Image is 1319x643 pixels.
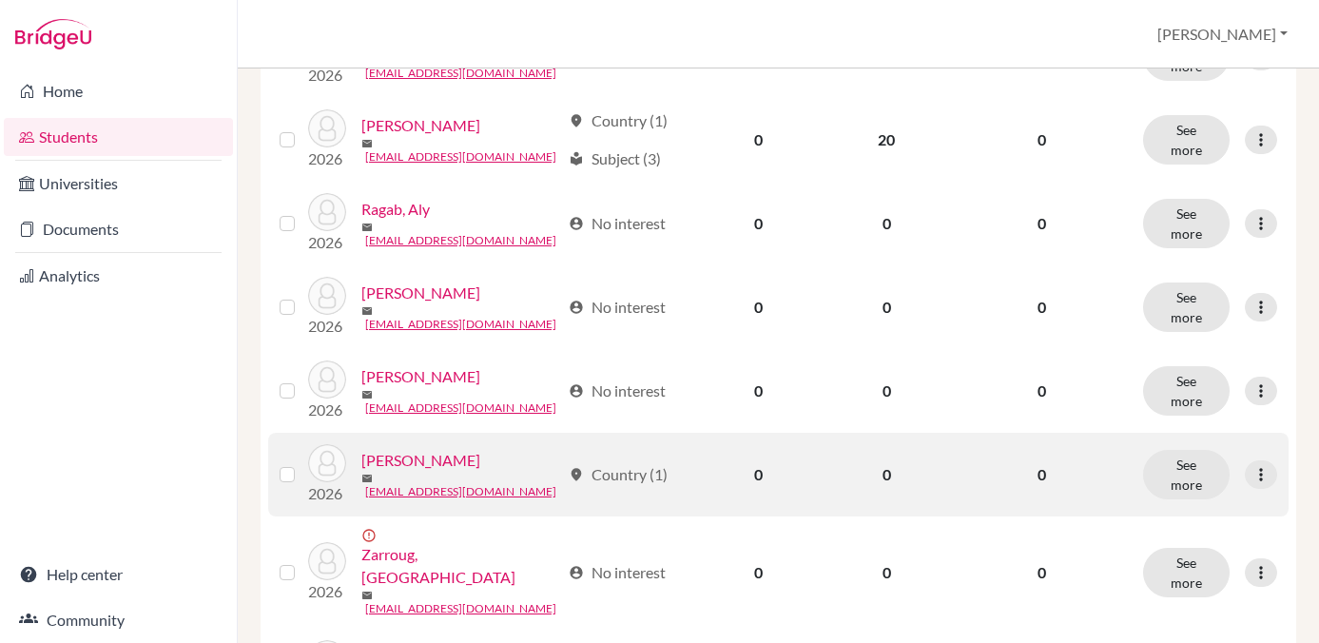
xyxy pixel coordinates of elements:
[4,555,233,594] a: Help center
[308,360,346,399] img: Selim, Sarah
[963,463,1120,486] p: 0
[365,148,556,166] a: [EMAIL_ADDRESS][DOMAIN_NAME]
[308,444,346,482] img: Shalaby, Hussein
[308,231,346,254] p: 2026
[569,300,584,315] span: account_circle
[1143,283,1230,332] button: See more
[365,232,556,249] a: [EMAIL_ADDRESS][DOMAIN_NAME]
[308,64,346,87] p: 2026
[696,182,821,265] td: 0
[308,277,346,315] img: Selim, Sarah
[821,516,952,629] td: 0
[1149,16,1296,52] button: [PERSON_NAME]
[821,182,952,265] td: 0
[963,561,1120,584] p: 0
[361,528,380,543] span: error_outline
[569,380,666,402] div: No interest
[308,482,346,505] p: 2026
[569,109,668,132] div: Country (1)
[569,383,584,399] span: account_circle
[361,543,561,589] a: Zarroug, [GEOGRAPHIC_DATA]
[569,147,661,170] div: Subject (3)
[361,198,430,221] a: Ragab, Aly
[361,138,373,149] span: mail
[1143,450,1230,499] button: See more
[361,222,373,233] span: mail
[4,601,233,639] a: Community
[365,483,556,500] a: [EMAIL_ADDRESS][DOMAIN_NAME]
[1143,366,1230,416] button: See more
[569,113,584,128] span: location_on
[361,590,373,601] span: mail
[361,114,480,137] a: [PERSON_NAME]
[569,216,584,231] span: account_circle
[569,467,584,482] span: location_on
[963,128,1120,151] p: 0
[308,399,346,421] p: 2026
[821,265,952,349] td: 0
[361,305,373,317] span: mail
[4,210,233,248] a: Documents
[696,349,821,433] td: 0
[696,516,821,629] td: 0
[569,151,584,166] span: local_library
[4,118,233,156] a: Students
[569,296,666,319] div: No interest
[569,561,666,584] div: No interest
[1143,199,1230,248] button: See more
[361,449,480,472] a: [PERSON_NAME]
[4,257,233,295] a: Analytics
[365,399,556,417] a: [EMAIL_ADDRESS][DOMAIN_NAME]
[308,315,346,338] p: 2026
[361,365,480,388] a: [PERSON_NAME]
[4,165,233,203] a: Universities
[569,463,668,486] div: Country (1)
[821,433,952,516] td: 0
[15,19,91,49] img: Bridge-U
[821,349,952,433] td: 0
[4,72,233,110] a: Home
[361,282,480,304] a: [PERSON_NAME]
[821,98,952,182] td: 20
[963,212,1120,235] p: 0
[1143,548,1230,597] button: See more
[308,542,346,580] img: Zarroug, Hanien
[1143,115,1230,165] button: See more
[569,212,666,235] div: No interest
[696,265,821,349] td: 0
[308,193,346,231] img: Ragab, Aly
[308,580,346,603] p: 2026
[569,565,584,580] span: account_circle
[365,65,556,82] a: [EMAIL_ADDRESS][DOMAIN_NAME]
[696,433,821,516] td: 0
[963,380,1120,402] p: 0
[365,600,556,617] a: [EMAIL_ADDRESS][DOMAIN_NAME]
[696,98,821,182] td: 0
[361,389,373,400] span: mail
[308,147,346,170] p: 2026
[365,316,556,333] a: [EMAIL_ADDRESS][DOMAIN_NAME]
[963,296,1120,319] p: 0
[308,109,346,147] img: Rabie, Mohamed
[361,473,373,484] span: mail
